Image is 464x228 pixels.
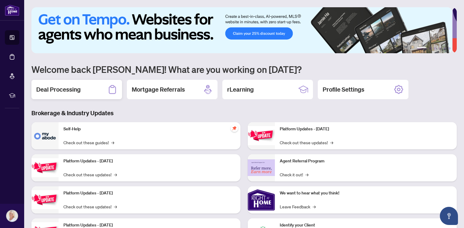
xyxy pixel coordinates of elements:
[132,85,185,94] h2: Mortgage Referrals
[429,47,431,50] button: 2
[280,126,452,132] p: Platform Updates - [DATE]
[36,85,81,94] h2: Deal Processing
[248,126,275,145] img: Platform Updates - June 23, 2025
[231,125,238,132] span: pushpin
[280,171,308,178] a: Check it out!→
[111,139,114,146] span: →
[6,210,18,222] img: Profile Icon
[63,203,117,210] a: Check out these updates!→
[63,126,236,132] p: Self-Help
[63,171,117,178] a: Check out these updates!→
[323,85,364,94] h2: Profile Settings
[63,158,236,164] p: Platform Updates - [DATE]
[31,109,457,117] h3: Brokerage & Industry Updates
[280,190,452,197] p: We want to hear what you think!
[248,159,275,176] img: Agent Referral Program
[439,47,441,50] button: 4
[443,47,446,50] button: 5
[31,7,452,53] img: Slide 0
[330,139,333,146] span: →
[227,85,254,94] h2: rLearning
[313,203,316,210] span: →
[280,158,452,164] p: Agent Referral Program
[31,64,457,75] h1: Welcome back [PERSON_NAME]! What are you working on [DATE]?
[114,203,117,210] span: →
[63,190,236,197] p: Platform Updates - [DATE]
[448,47,451,50] button: 6
[31,190,59,209] img: Platform Updates - July 21, 2025
[114,171,117,178] span: →
[31,122,59,149] img: Self-Help
[440,207,458,225] button: Open asap
[417,47,427,50] button: 1
[280,203,316,210] a: Leave Feedback→
[248,186,275,213] img: We want to hear what you think!
[434,47,436,50] button: 3
[305,171,308,178] span: →
[31,158,59,177] img: Platform Updates - September 16, 2025
[63,139,114,146] a: Check out these guides!→
[280,139,333,146] a: Check out these updates!→
[5,5,19,16] img: logo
